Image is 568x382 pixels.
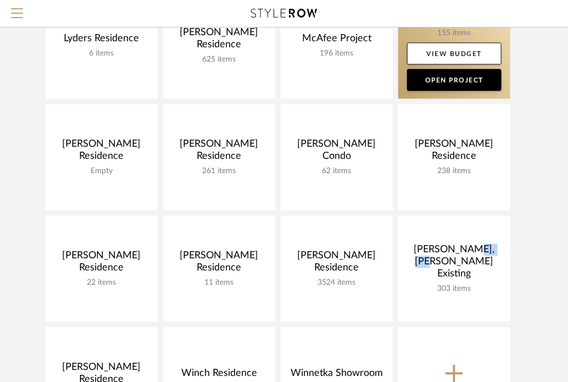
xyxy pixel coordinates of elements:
div: [PERSON_NAME] Residence [289,250,384,278]
div: 303 items [407,284,502,294]
a: View Budget [407,42,502,64]
div: [PERSON_NAME] Residence [54,138,149,167]
div: 11 items [172,278,266,287]
div: [PERSON_NAME] Residence [54,250,149,278]
div: 22 items [54,278,149,287]
div: 625 items [172,55,266,64]
div: 6 items [54,49,149,58]
div: [PERSON_NAME] Residence [172,26,266,55]
div: McAfee Project [289,32,384,49]
div: Lyders Residence [54,32,149,49]
div: 238 items [407,167,502,176]
div: [PERSON_NAME] Residence [172,138,266,167]
div: 62 items [289,167,384,176]
div: 196 items [289,49,384,58]
div: Empty [54,167,149,176]
div: 261 items [172,167,266,176]
div: [PERSON_NAME] Residence [407,138,502,167]
div: [PERSON_NAME], [PERSON_NAME] Existing [407,243,502,284]
a: Open Project [407,69,502,91]
div: [PERSON_NAME] Condo [289,138,384,167]
div: [PERSON_NAME] Residence [172,250,266,278]
div: 3524 items [289,278,384,287]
